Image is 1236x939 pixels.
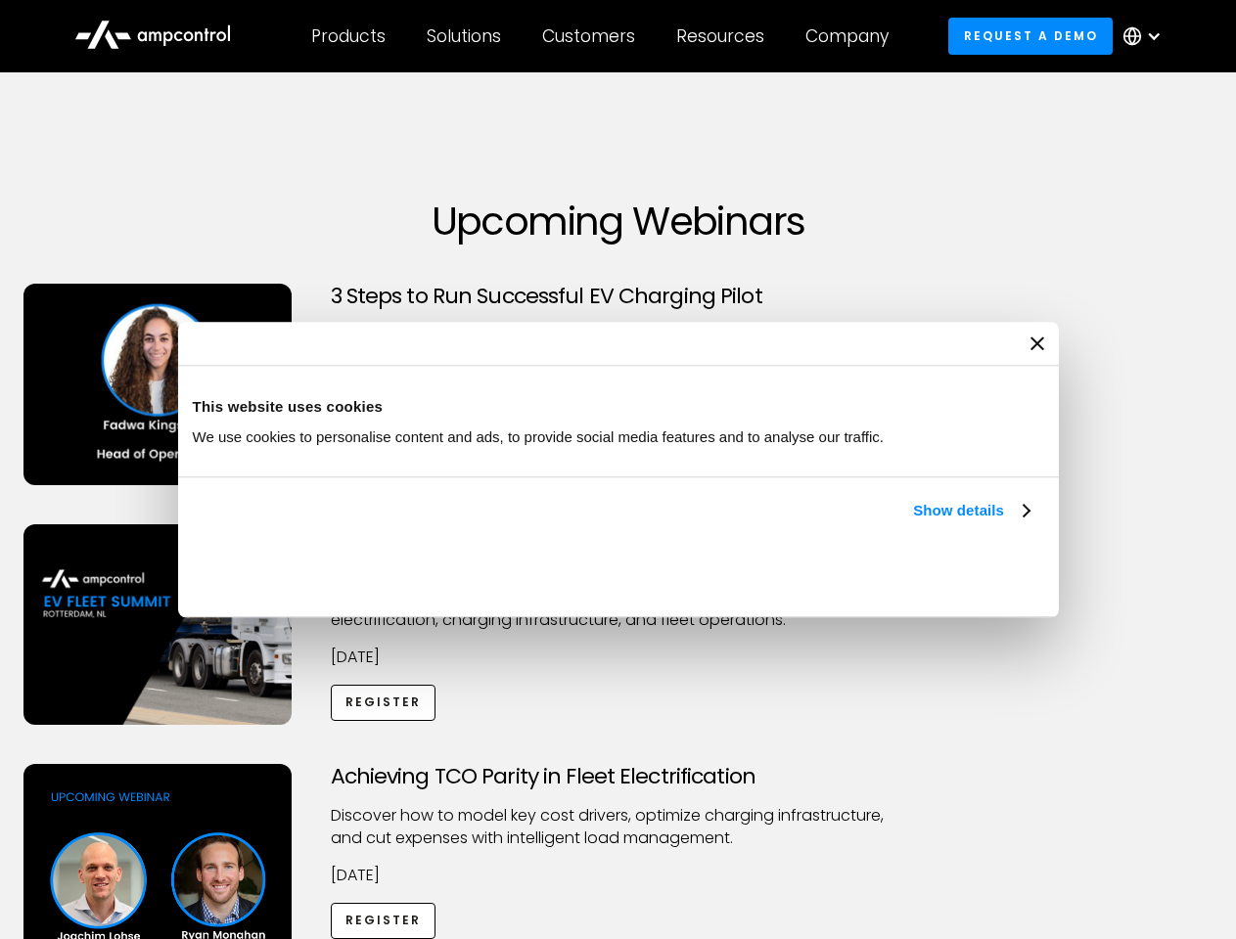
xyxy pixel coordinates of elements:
[311,25,386,47] div: Products
[676,25,764,47] div: Resources
[427,25,501,47] div: Solutions
[755,545,1036,602] button: Okay
[193,428,885,445] span: We use cookies to personalise content and ads, to provide social media features and to analyse ou...
[23,198,1213,245] h1: Upcoming Webinars
[331,764,906,789] h3: Achieving TCO Parity in Fleet Electrification
[331,685,436,721] a: Register
[805,25,889,47] div: Company
[331,865,906,886] p: [DATE]
[331,647,906,668] p: [DATE]
[1030,336,1044,350] button: Close banner
[193,395,1044,419] div: This website uses cookies
[542,25,635,47] div: Customers
[948,18,1113,54] a: Request a demo
[331,284,906,309] h3: 3 Steps to Run Successful EV Charging Pilot
[331,903,436,939] a: Register
[331,805,906,849] p: Discover how to model key cost drivers, optimize charging infrastructure, and cut expenses with i...
[913,499,1029,522] a: Show details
